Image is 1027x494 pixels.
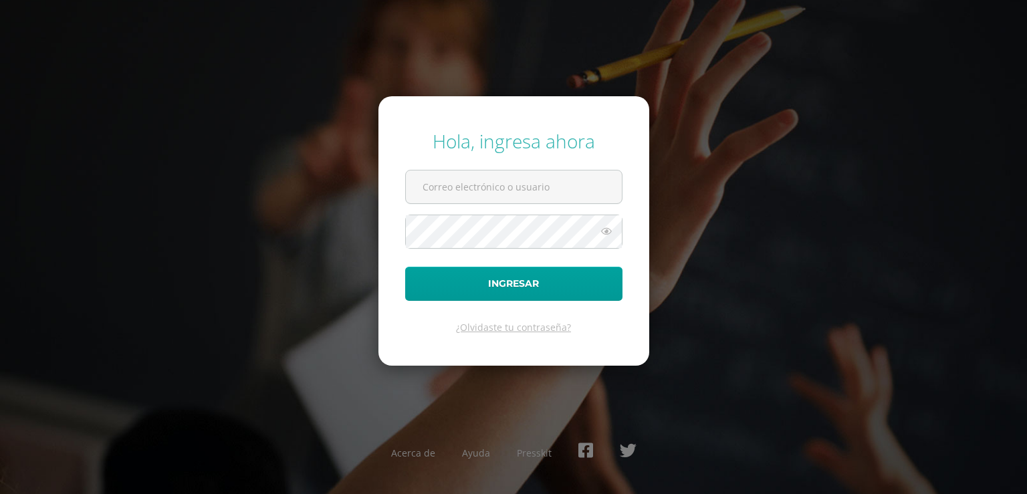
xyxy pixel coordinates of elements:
a: ¿Olvidaste tu contraseña? [456,321,571,334]
button: Ingresar [405,267,622,301]
a: Presskit [517,447,552,459]
a: Acerca de [391,447,435,459]
input: Correo electrónico o usuario [406,170,622,203]
div: Hola, ingresa ahora [405,128,622,154]
a: Ayuda [462,447,490,459]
